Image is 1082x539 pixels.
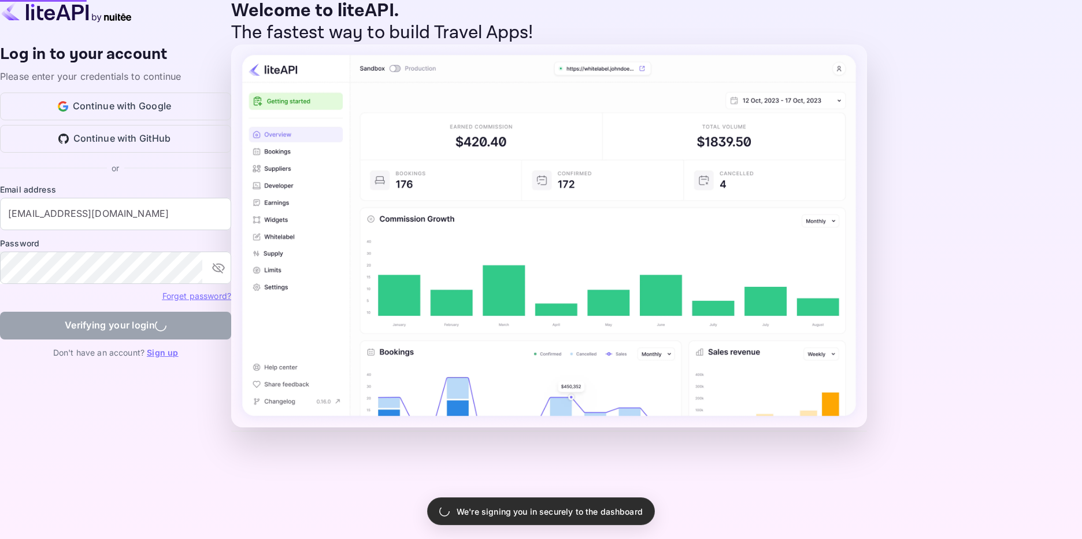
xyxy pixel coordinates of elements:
p: The fastest way to build Travel Apps! [231,22,867,44]
button: toggle password visibility [207,256,230,279]
p: or [112,162,119,174]
a: Sign up [147,348,178,357]
a: Forget password? [162,291,231,301]
a: Forget password? [162,290,231,301]
img: liteAPI Dashboard Preview [231,45,867,427]
p: We're signing you in securely to the dashboard [457,505,643,518]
